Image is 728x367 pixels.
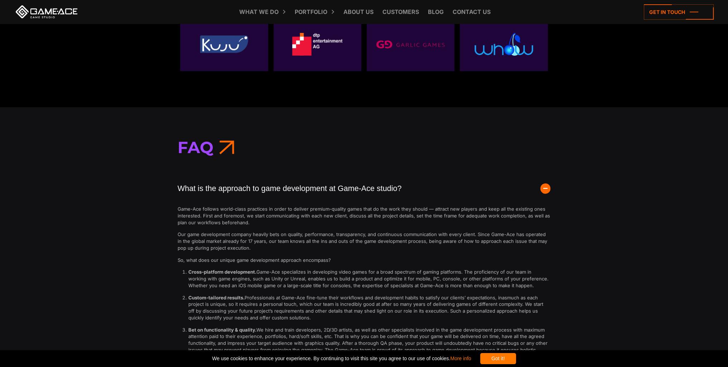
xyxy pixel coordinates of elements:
span: We use cookies to enhance your experience. By continuing to visit this site you agree to our use ... [212,353,471,364]
strong: Cross-platform development. [188,269,256,275]
img: Garlic games logo [370,26,452,63]
p: Game-Ace follows world-class practices in order to deliver premium-quality games that do the work... [178,206,551,226]
p: Our game development company heavily bets on quality, performance, transparency, and continuous c... [178,231,551,251]
span: Faq [178,137,213,157]
p: Game-Ace specializes in developing video games for a broad spectrum of gaming platforms. The prof... [188,269,551,289]
strong: Bet on functionality & quality. [188,327,256,333]
p: So, what does our unique game development approach encompass? [178,257,551,264]
p: We hire and train developers, 2D/3D artists, as well as other specialists involved in the game de... [188,327,551,360]
p: Professionals at Game-Ace fine-tune their workflows and development habits to satisfy our clients... [188,294,551,321]
img: Whow games logo [463,33,545,56]
a: Get in touch [644,4,714,20]
img: Kuju logo [195,31,253,58]
div: Got it! [480,353,516,364]
a: More info [450,356,471,361]
img: Dtp entertainment logo [292,33,342,56]
button: What is the approach to game development at Game-Ace studio? [178,177,551,201]
strong: Custom-tailored results. [188,295,245,300]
